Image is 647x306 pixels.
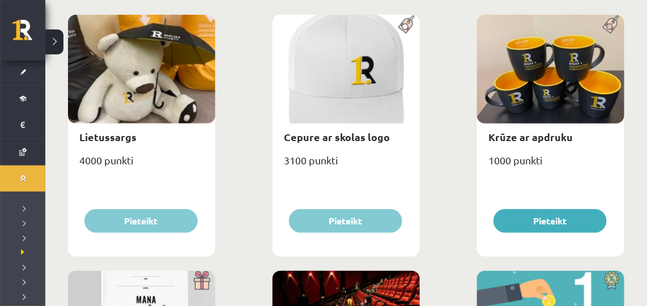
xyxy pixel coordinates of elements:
div: 1000 punkti [477,151,624,179]
button: Pieteikt [84,209,198,233]
div: 4000 punkti [68,151,215,179]
button: Pieteikt [289,209,402,233]
a: Lietussargs [79,130,137,143]
button: Pieteikt [493,209,607,233]
img: Populāra prece [599,15,624,34]
a: Cepure ar skolas logo [284,130,390,143]
a: Rīgas 1. Tālmācības vidusskola [12,20,45,48]
img: Atlaide [599,271,624,290]
div: 3100 punkti [273,151,420,179]
img: Populāra prece [394,15,420,34]
a: Krūze ar apdruku [488,130,573,143]
img: Dāvana ar pārsteigumu [190,271,215,290]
